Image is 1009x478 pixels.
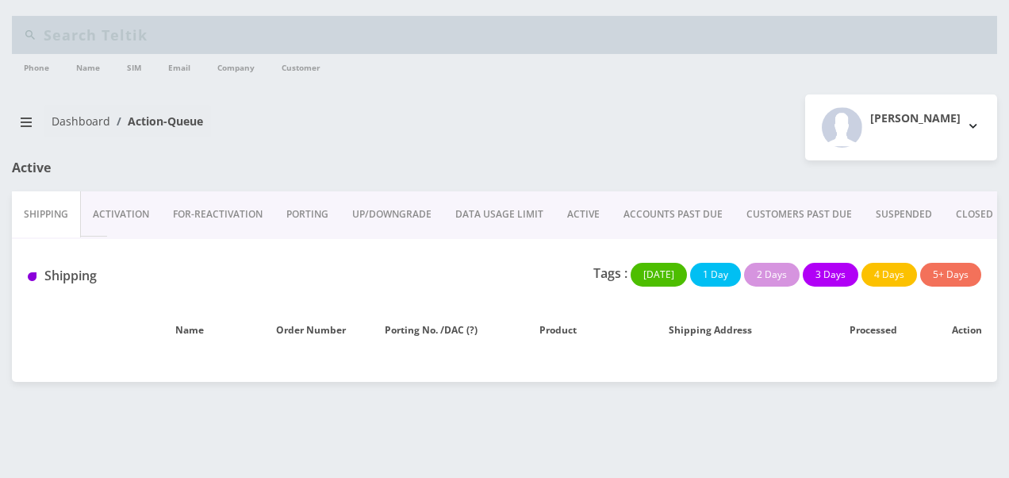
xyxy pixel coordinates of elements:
a: FOR-REActivation [161,191,274,237]
a: ACCOUNTS PAST DUE [612,191,735,237]
th: Processed [810,307,937,353]
button: 4 Days [861,263,917,287]
a: Name [68,54,108,78]
th: Action [937,307,997,353]
a: Company [209,54,263,78]
th: Shipping Address [611,307,809,353]
a: CUSTOMERS PAST DUE [735,191,864,237]
a: DATA USAGE LIMIT [443,191,555,237]
button: [PERSON_NAME] [805,94,997,160]
a: CLOSED [944,191,1005,237]
li: Action-Queue [110,113,203,129]
a: Activation [81,191,161,237]
a: Email [160,54,198,78]
th: Porting No. /DAC (?) [377,307,504,353]
p: Tags : [593,264,627,283]
button: 2 Days [744,263,800,287]
img: Shipping [28,272,36,281]
a: Customer [274,54,328,78]
a: Phone [16,54,57,78]
button: 1 Day [690,263,741,287]
a: SUSPENDED [864,191,944,237]
input: Search Teltik [44,20,993,50]
a: PORTING [274,191,340,237]
th: Product [504,307,611,353]
a: SIM [119,54,149,78]
h1: Shipping [28,268,330,283]
a: ACTIVE [555,191,612,237]
nav: breadcrumb [12,105,493,150]
th: Order Number [268,307,377,353]
th: Name [110,307,268,353]
a: Shipping [12,191,81,237]
button: [DATE] [631,263,687,287]
button: 5+ Days [920,263,981,287]
h1: Active [12,160,324,175]
a: Dashboard [52,114,110,129]
button: 3 Days [803,263,858,287]
a: UP/DOWNGRADE [340,191,443,237]
h2: [PERSON_NAME] [870,112,961,125]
